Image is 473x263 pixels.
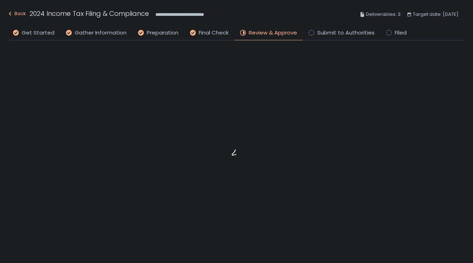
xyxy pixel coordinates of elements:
[75,29,127,37] span: Gather Information
[317,29,375,37] span: Submit to Authorities
[366,10,401,19] span: Deliverables: 3
[395,29,407,37] span: Filed
[30,9,149,18] h1: 2024 Income Tax Filing & Compliance
[249,29,297,37] span: Review & Approve
[7,9,26,18] div: Back
[7,9,26,21] button: Back
[22,29,54,37] span: Get Started
[199,29,229,37] span: Final Check
[147,29,178,37] span: Preparation
[413,10,459,19] span: Target date: [DATE]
